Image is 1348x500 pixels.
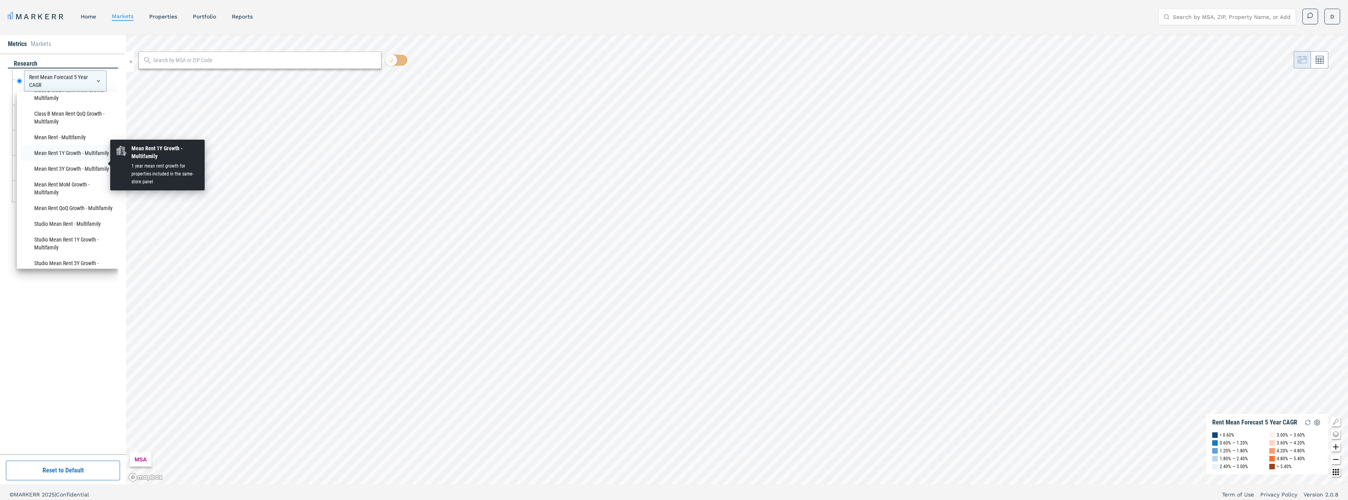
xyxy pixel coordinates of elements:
[131,162,200,186] div: 1 year mean rent growth for properties included in the same-store panel
[1331,430,1341,439] button: Change style map button
[1331,467,1341,477] button: Other options map button
[149,13,177,20] a: properties
[1220,455,1248,463] div: 1.80% — 2.40%
[31,39,51,49] li: Markets
[130,452,152,467] div: MSA
[232,13,253,20] a: reports
[56,491,89,498] span: Confidential
[1331,455,1341,464] button: Zoom out map button
[115,144,128,157] img: RealRent Multifamily
[21,82,114,106] li: Class B Mean Rent MoM Growth - Multifamily
[14,491,42,498] span: MARKERR
[21,145,114,161] li: Mean Rent 1Y Growth - Multifamily
[9,491,14,498] span: ©
[42,491,56,498] span: 2025 |
[24,70,107,92] div: Rent Mean Forecast 5 Year CAGR
[193,13,216,20] a: Portfolio
[112,13,133,19] a: markets
[1330,13,1334,20] span: D
[21,255,114,279] li: Studio Mean Rent 3Y Growth - Multifamily
[6,461,120,480] button: Reset to Default
[21,177,114,200] li: Mean Rent MoM Growth - Multifamily
[1277,463,1292,470] div: > 5.40%
[131,144,200,160] div: Mean Rent 1Y Growth - Multifamily
[1324,9,1340,24] button: D
[1277,455,1305,463] div: 4.80% — 5.40%
[1212,419,1297,426] div: Rent Mean Forecast 5 Year CAGR
[21,216,114,232] li: Studio Mean Rent - Multifamily
[1331,442,1341,452] button: Zoom in map button
[8,11,65,22] a: MARKERR
[21,161,114,177] li: Mean Rent 3Y Growth - Multifamily
[1220,431,1234,439] div: < 0.60%
[1304,491,1339,498] a: Version 2.0.8
[128,473,163,482] a: Mapbox logo
[126,35,1348,484] canvas: Map
[81,13,96,20] a: home
[1220,439,1248,447] div: 0.60% — 1.20%
[1220,447,1248,455] div: 1.20% — 1.80%
[21,232,114,255] li: Studio Mean Rent 1Y Growth - Multifamily
[1220,463,1248,470] div: 2.40% — 3.00%
[1313,418,1322,427] img: Settings
[21,129,114,145] li: Mean Rent - Multifamily
[8,59,118,68] div: research
[8,39,27,49] li: Metrics
[1277,439,1305,447] div: 3.60% — 4.20%
[1173,9,1291,25] input: Search by MSA, ZIP, Property Name, or Address
[21,106,114,129] li: Class B Mean Rent QoQ Growth - Multifamily
[1303,418,1313,427] img: Reload Legend
[1277,447,1305,455] div: 4.20% — 4.80%
[1260,491,1297,498] a: Privacy Policy
[1277,431,1305,439] div: 3.00% — 3.60%
[153,56,377,65] input: Search by MSA or ZIP Code
[1331,417,1341,426] button: Show/Hide Legend Map Button
[21,200,114,216] li: Mean Rent QoQ Growth - Multifamily
[1222,491,1254,498] a: Term of Use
